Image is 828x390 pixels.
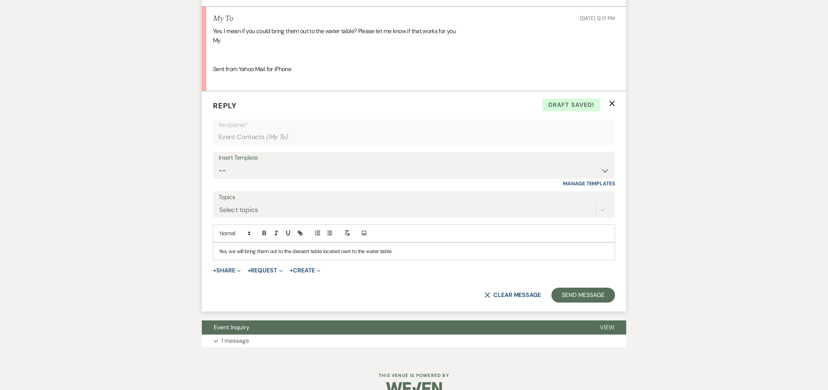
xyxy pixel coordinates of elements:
[202,335,626,347] button: 1 message
[221,336,249,346] p: 1 message
[563,180,615,187] a: Manage Templates
[484,292,541,298] button: Clear message
[219,130,609,144] div: Event Contacts
[213,26,615,84] div: Yes. I mean if you could bring them out to the water table? Please let me know if that works for ...
[213,268,216,274] span: +
[290,268,321,274] button: Create
[290,268,293,274] span: +
[213,14,233,23] h5: My To
[219,153,609,163] div: Insert Template
[542,99,600,111] span: Draft saved!
[248,268,251,274] span: +
[588,320,626,335] button: View
[219,120,609,130] p: Recipients*
[219,247,609,255] p: Yes, we will bring them out to the dessert table located next to the water table.
[580,15,615,22] span: [DATE] 12:17 PM
[551,288,615,303] button: Send Message
[600,323,614,331] span: View
[219,192,609,203] label: Topics
[219,205,258,215] div: Select topics
[266,132,288,142] span: ( My To )
[213,268,241,274] button: Share
[213,101,237,111] span: Reply
[248,268,283,274] button: Request
[214,323,249,331] span: Event Inquiry
[202,320,588,335] button: Event Inquiry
